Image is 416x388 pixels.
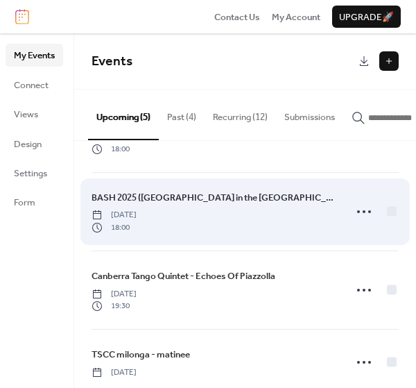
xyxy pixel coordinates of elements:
[6,74,63,96] a: Connect
[272,10,320,24] a: My Account
[92,366,137,379] span: [DATE]
[14,108,38,121] span: Views
[6,162,63,184] a: Settings
[14,137,42,151] span: Design
[92,288,137,301] span: [DATE]
[6,191,63,213] a: Form
[92,221,137,234] span: 18:00
[92,190,336,205] a: BASH 2025 ([GEOGRAPHIC_DATA] in the [GEOGRAPHIC_DATA])
[92,269,275,284] a: Canberra Tango Quintet - Echoes Of Piazzolla
[92,348,190,362] span: TSCC milonga - matinee
[276,90,343,138] button: Submissions
[92,300,137,312] span: 19:30
[6,44,63,66] a: My Events
[159,90,205,138] button: Past (4)
[214,10,260,24] a: Contact Us
[92,49,132,74] span: Events
[92,209,137,221] span: [DATE]
[92,347,190,362] a: TSCC milonga - matinee
[14,49,55,62] span: My Events
[339,10,394,24] span: Upgrade 🚀
[332,6,401,28] button: Upgrade🚀
[92,269,275,283] span: Canberra Tango Quintet - Echoes Of Piazzolla
[205,90,276,138] button: Recurring (12)
[14,78,49,92] span: Connect
[92,143,137,155] span: 18:00
[6,103,63,125] a: Views
[88,90,159,140] button: Upcoming (5)
[14,196,35,210] span: Form
[14,167,47,180] span: Settings
[6,133,63,155] a: Design
[92,191,336,205] span: BASH 2025 ([GEOGRAPHIC_DATA] in the [GEOGRAPHIC_DATA])
[15,9,29,24] img: logo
